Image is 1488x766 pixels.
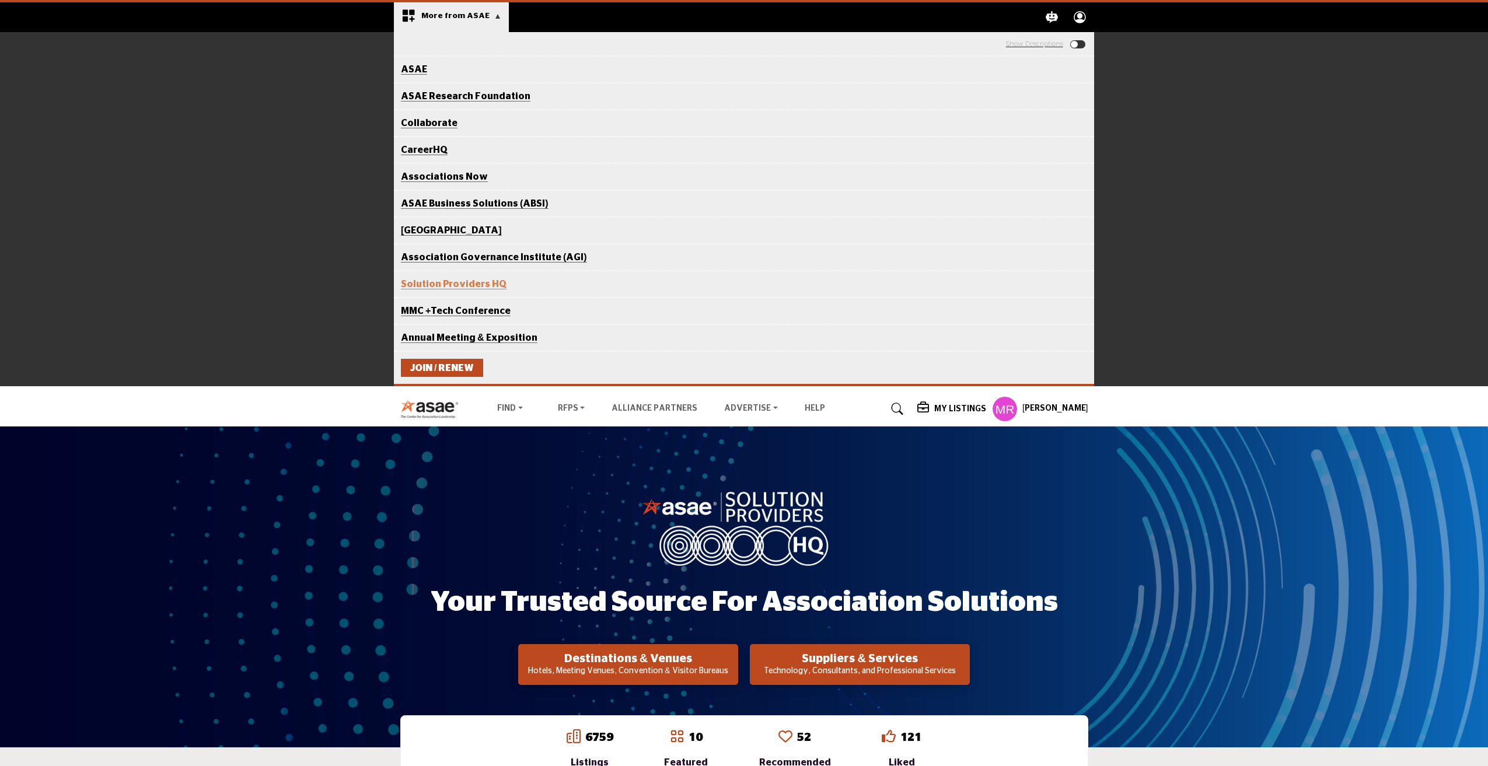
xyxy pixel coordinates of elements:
h2: Destinations & Venues [522,652,735,666]
a: Search [880,400,911,418]
a: Associations Now - opens in new tab [401,172,488,182]
a: RFPs [550,401,593,417]
a: 6759 [585,732,613,743]
a: Alliance Partners [612,404,697,412]
a: Associations Governance Institute (AGI) - opens in new tab [401,253,587,263]
img: image [642,489,846,566]
a: Collaborate - opens in new tab [401,118,457,128]
a: Join / Renew - opens in new tab [401,359,483,376]
button: Destinations & Venues Hotels, Meeting Venues, Convention & Visitor Bureaus [518,644,738,685]
a: Annual Meeting & Exposition - opens in new tab [401,333,537,343]
a: MMC +Tech Conference - opens in new tab [401,306,511,316]
a: ASAE - opens in new tab [401,65,427,75]
button: Suppliers & Services Technology, Consultants, and Professional Services [750,644,970,685]
a: Help [805,404,825,412]
a: Show or Hide Link Descriptions [1006,40,1063,47]
a: Go to Recommended [778,729,792,746]
a: ASAE Research Foundation - opens in new tab [401,92,530,102]
a: 52 [797,732,811,743]
span: More from ASAE [421,12,501,20]
h2: Suppliers & Services [753,652,966,666]
div: More from ASAE [394,2,509,32]
a: Solution Providers HQ - opens in new tab [401,279,507,289]
h1: Your Trusted Source for Association Solutions [431,585,1058,621]
a: CareerHQ - opens in new tab [401,145,448,155]
a: ASAE Business Solutions (ABSI) - opens in new tab [401,199,549,209]
button: Show hide supplier dropdown [992,396,1018,422]
a: 10 [689,732,703,743]
a: Go to Featured [670,729,684,746]
img: Site Logo [400,399,465,418]
a: ASAE Academy - opens in new tab [401,226,502,236]
a: 121 [900,732,921,743]
i: Go to Liked [882,729,896,743]
a: Find [489,401,531,417]
a: Advertise [716,401,786,417]
p: Technology, Consultants, and Professional Services [753,666,966,677]
div: My Listings [917,402,986,416]
h5: [PERSON_NAME] [1022,403,1088,415]
p: Hotels, Meeting Venues, Convention & Visitor Bureaus [522,666,735,677]
h5: My Listings [934,404,986,414]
